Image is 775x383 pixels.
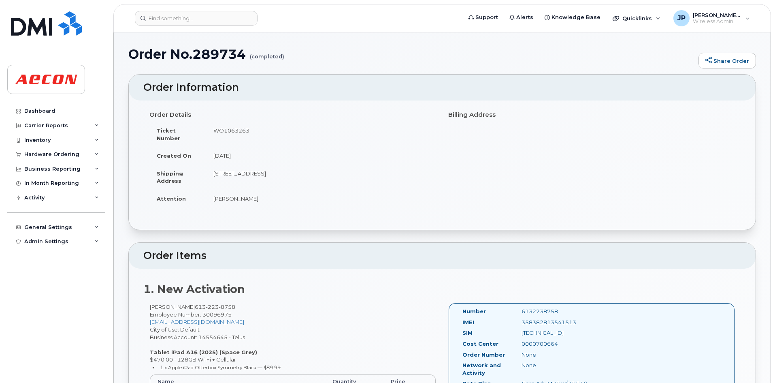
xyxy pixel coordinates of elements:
[143,82,741,93] h2: Order Information
[515,340,598,348] div: 0000700664
[128,47,694,61] h1: Order No.289734
[698,53,756,69] a: Share Order
[195,304,235,310] span: 613
[250,47,284,60] small: (completed)
[515,329,598,337] div: [TECHNICAL_ID]
[462,329,473,337] label: SIM
[462,340,498,348] label: Cost Center
[143,282,245,296] strong: 1. New Activation
[462,308,486,315] label: Number
[462,362,509,377] label: Network and Activity
[157,170,183,184] strong: Shipping Address
[157,152,191,159] strong: Created On
[143,250,741,261] h2: Order Items
[157,195,186,202] strong: Attention
[515,362,598,369] div: None
[219,304,235,310] span: 8758
[150,319,244,325] a: [EMAIL_ADDRESS][DOMAIN_NAME]
[160,364,281,370] small: 1 x Apple iPad Otterbox Symmetry Black — $89.99
[462,319,474,326] label: IMEI
[515,308,598,315] div: 6132238758
[206,165,436,190] td: [STREET_ADDRESS]
[206,304,219,310] span: 223
[206,147,436,165] td: [DATE]
[515,319,598,326] div: 358382813541513
[206,122,436,147] td: WO1063263
[462,351,505,359] label: Order Number
[149,111,436,118] h4: Order Details
[150,349,257,355] strong: Tablet iPad A16 (2025) (Space Grey)
[150,311,232,318] span: Employee Number: 30096975
[206,190,436,208] td: [PERSON_NAME]
[157,127,180,141] strong: Ticket Number
[448,111,735,118] h4: Billing Address
[515,351,598,359] div: None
